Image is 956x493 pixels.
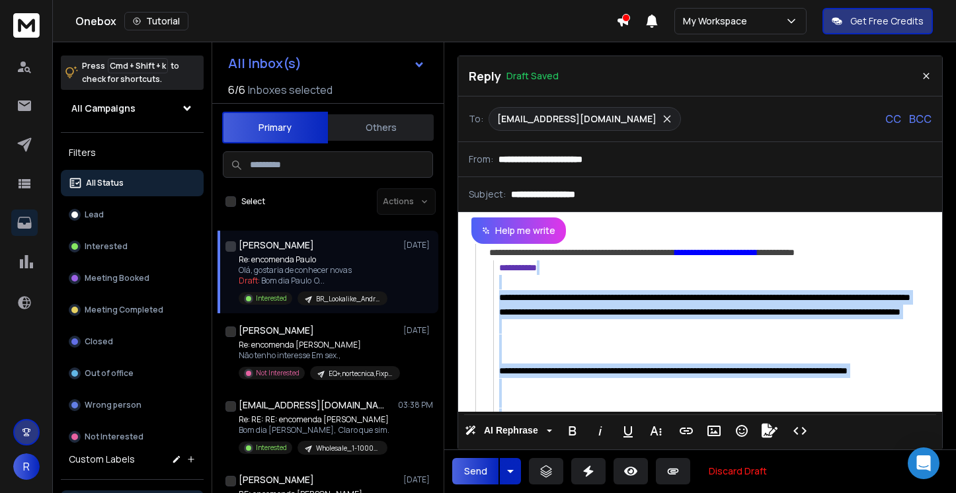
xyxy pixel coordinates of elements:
button: Primary [222,112,328,143]
p: Closed [85,336,113,347]
label: Select [241,196,265,207]
button: Interested [61,233,204,260]
p: Subject: [469,188,506,201]
h3: Filters [61,143,204,162]
button: Get Free Credits [822,8,933,34]
p: 03:38 PM [398,400,433,410]
button: Help me write [471,217,566,244]
span: Cmd + Shift + k [108,58,168,73]
span: AI Rephrase [481,425,541,436]
p: Meeting Booked [85,273,149,284]
h1: [PERSON_NAME] [239,239,314,252]
button: Meeting Booked [61,265,204,291]
div: Open Intercom Messenger [908,447,939,479]
p: Not Interested [256,368,299,378]
button: Out of office [61,360,204,387]
button: Tutorial [124,12,188,30]
p: [DATE] [403,325,433,336]
button: R [13,453,40,480]
p: Lead [85,209,104,220]
button: Signature [757,418,782,444]
button: Meeting Completed [61,297,204,323]
p: Draft Saved [506,69,559,83]
span: Bom dia Paulo O ... [261,275,325,286]
p: Reply [469,67,501,85]
p: Re: encomenda [PERSON_NAME] [239,340,397,350]
p: Wholesale_1-1000_CxO_BR_PHC [316,443,379,453]
h3: Inboxes selected [248,82,333,98]
p: Bom dia [PERSON_NAME], Claro que sim. [239,425,389,436]
p: BR_Lookalike_Andreia_Guttal_casaMG_11-500_CxO_PHC [316,294,379,304]
button: Code View [787,418,813,444]
p: From: [469,153,493,166]
button: Send [452,458,498,484]
p: To: [469,112,483,126]
button: AI Rephrase [462,418,555,444]
p: Interested [85,241,128,252]
p: CC [885,111,901,127]
p: [DATE] [403,474,433,485]
p: Interested [256,443,287,453]
button: All Campaigns [61,95,204,122]
h1: [PERSON_NAME] [239,473,314,486]
p: [DATE] [403,240,433,250]
p: Press to check for shortcuts. [82,59,179,86]
p: Meeting Completed [85,305,163,315]
p: All Status [86,178,124,188]
span: Draft: [239,275,260,286]
span: 6 / 6 [228,82,245,98]
h1: All Inbox(s) [228,57,301,70]
button: Wrong person [61,392,204,418]
h3: Custom Labels [69,453,135,466]
button: Emoticons [729,418,754,444]
button: Closed [61,328,204,355]
button: Insert Image (⌘P) [701,418,727,444]
p: Re: RE: RE: encomenda [PERSON_NAME] [239,414,389,425]
p: Não tenho interesse Em sex., [239,350,397,361]
p: Get Free Credits [850,15,924,28]
button: Others [328,113,434,142]
p: Wrong person [85,400,141,410]
h1: [PERSON_NAME] [239,324,314,337]
button: All Inbox(s) [218,50,436,77]
p: EQ+,nortecnica,Fixpacos_Lookalike_1-any_CxO_BR_PHC [329,369,392,379]
h1: [EMAIL_ADDRESS][DOMAIN_NAME] [239,398,384,412]
button: Italic (⌘I) [588,418,613,444]
h1: All Campaigns [71,102,136,115]
p: Re: encomenda Paulo [239,254,387,265]
button: Insert Link (⌘K) [674,418,699,444]
button: Bold (⌘B) [560,418,585,444]
p: Not Interested [85,432,143,442]
div: Onebox [75,12,616,30]
button: More Text [643,418,668,444]
p: Olá, gostaria de conhecer novas [239,265,387,276]
button: Underline (⌘U) [616,418,641,444]
button: All Status [61,170,204,196]
button: Discard Draft [698,458,777,484]
button: Lead [61,202,204,228]
p: Interested [256,293,287,303]
p: My Workspace [683,15,752,28]
p: [EMAIL_ADDRESS][DOMAIN_NAME] [497,112,657,126]
p: Out of office [85,368,134,379]
p: BCC [909,111,932,127]
button: Not Interested [61,424,204,450]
